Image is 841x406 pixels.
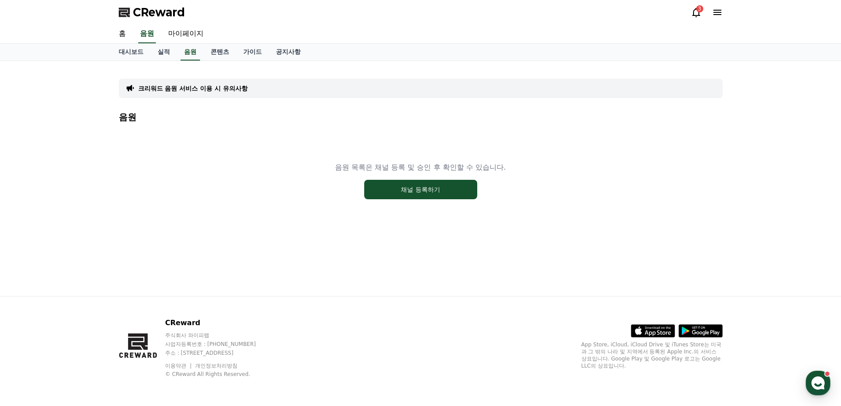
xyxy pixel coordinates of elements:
[138,84,248,93] a: 크리워드 음원 서비스 이용 시 유의사항
[161,25,211,43] a: 마이페이지
[119,112,723,122] h4: 음원
[133,5,185,19] span: CReward
[112,25,133,43] a: 홈
[136,293,147,300] span: 설정
[138,25,156,43] a: 음원
[28,293,33,300] span: 홈
[165,371,273,378] p: © CReward All Rights Reserved.
[335,162,506,173] p: 음원 목록은 채널 등록 및 승인 후 확인할 수 있습니다.
[112,44,151,61] a: 대시보드
[364,180,477,199] button: 채널 등록하기
[691,7,701,18] a: 3
[195,363,238,369] a: 개인정보처리방침
[165,318,273,328] p: CReward
[165,363,193,369] a: 이용약관
[58,280,114,302] a: 대화
[114,280,170,302] a: 설정
[3,280,58,302] a: 홈
[181,44,200,61] a: 음원
[581,341,723,369] p: App Store, iCloud, iCloud Drive 및 iTunes Store는 미국과 그 밖의 나라 및 지역에서 등록된 Apple Inc.의 서비스 상표입니다. Goo...
[204,44,236,61] a: 콘텐츠
[165,332,273,339] p: 주식회사 와이피랩
[151,44,177,61] a: 실적
[165,349,273,357] p: 주소 : [STREET_ADDRESS]
[119,5,185,19] a: CReward
[236,44,269,61] a: 가이드
[696,5,703,12] div: 3
[165,341,273,348] p: 사업자등록번호 : [PHONE_NUMBER]
[269,44,308,61] a: 공지사항
[81,294,91,301] span: 대화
